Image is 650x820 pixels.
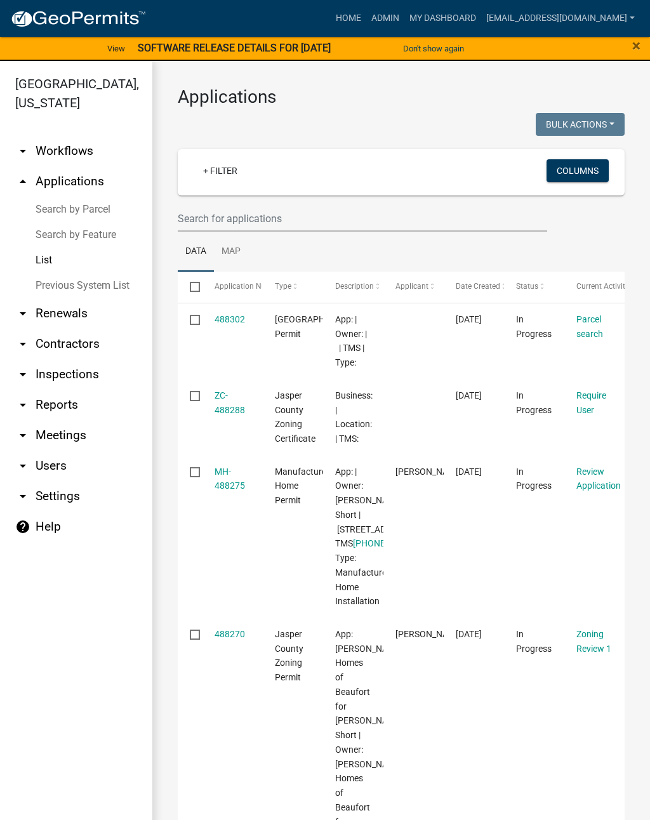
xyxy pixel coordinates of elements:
[15,306,30,321] i: arrow_drop_down
[335,390,373,444] span: Business: | Location: | TMS:
[456,629,482,639] span: 10/06/2025
[576,390,606,415] a: Require User
[275,314,361,339] span: Jasper County Building Permit
[15,143,30,159] i: arrow_drop_down
[632,38,640,53] button: Close
[15,397,30,413] i: arrow_drop_down
[456,390,482,400] span: 10/06/2025
[516,629,552,654] span: In Progress
[456,282,500,291] span: Date Created
[138,42,331,54] strong: SOFTWARE RELEASE DETAILS FOR [DATE]
[335,282,374,291] span: Description
[481,6,640,30] a: [EMAIL_ADDRESS][DOMAIN_NAME]
[178,206,547,232] input: Search for applications
[395,282,428,291] span: Applicant
[632,37,640,55] span: ×
[15,174,30,189] i: arrow_drop_up
[15,458,30,473] i: arrow_drop_down
[383,272,444,302] datatable-header-cell: Applicant
[331,6,366,30] a: Home
[15,519,30,534] i: help
[366,6,404,30] a: Admin
[536,113,625,136] button: Bulk Actions
[202,272,262,302] datatable-header-cell: Application Number
[102,38,130,59] a: View
[576,466,621,491] a: Review Application
[395,629,463,639] span: Chelsea Aschbrenner
[178,232,214,272] a: Data
[215,466,245,491] a: MH-488275
[576,629,611,654] a: Zoning Review 1
[214,232,248,272] a: Map
[576,282,629,291] span: Current Activity
[15,428,30,443] i: arrow_drop_down
[275,390,315,444] span: Jasper County Zoning Certificate
[193,159,248,182] a: + Filter
[275,282,291,291] span: Type
[398,38,469,59] button: Don't show again
[275,466,331,506] span: Manufactured Home Permit
[516,466,552,491] span: In Progress
[576,314,603,339] a: Parcel search
[15,489,30,504] i: arrow_drop_down
[404,6,481,30] a: My Dashboard
[275,629,303,682] span: Jasper County Zoning Permit
[15,336,30,352] i: arrow_drop_down
[335,466,430,607] span: App: | Owner: Christine Dupont Short | 4306 OLD HOUSE RD | TMS 084-00-02-060 | Type: Manufactured...
[444,272,504,302] datatable-header-cell: Date Created
[516,282,538,291] span: Status
[178,86,625,108] h3: Applications
[215,390,245,415] a: ZC- 488288
[547,159,609,182] button: Columns
[516,390,552,415] span: In Progress
[353,538,428,548] a: [PHONE_NUMBER]
[215,629,245,639] a: 488270
[456,314,482,324] span: 10/06/2025
[15,367,30,382] i: arrow_drop_down
[178,272,202,302] datatable-header-cell: Select
[215,314,245,324] a: 488302
[516,314,552,339] span: In Progress
[262,272,322,302] datatable-header-cell: Type
[456,466,482,477] span: 10/06/2025
[335,314,367,367] span: App: | Owner: | | TMS | Type:
[323,272,383,302] datatable-header-cell: Description
[564,272,625,302] datatable-header-cell: Current Activity
[395,466,463,477] span: Chelsea Aschbrenner
[215,282,284,291] span: Application Number
[504,272,564,302] datatable-header-cell: Status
